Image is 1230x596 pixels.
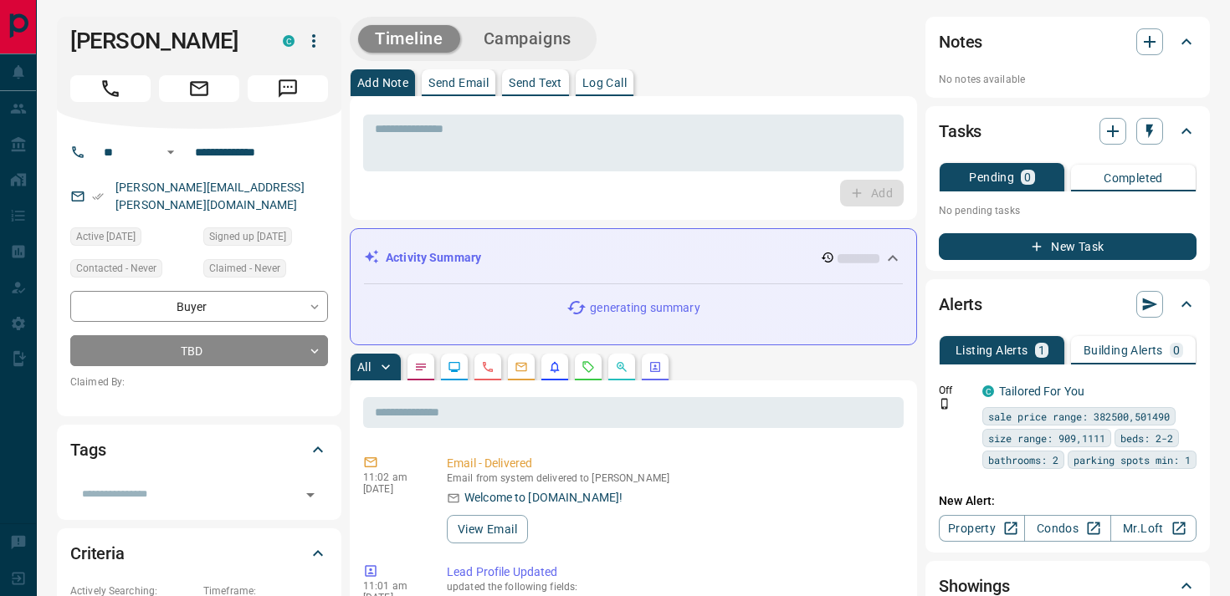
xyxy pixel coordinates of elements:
[414,360,428,374] svg: Notes
[464,489,623,507] p: Welcome to [DOMAIN_NAME]!
[939,111,1197,151] div: Tasks
[939,284,1197,324] div: Alerts
[70,28,258,54] h1: [PERSON_NAME]
[648,360,662,374] svg: Agent Actions
[982,385,994,397] div: condos.ca
[447,455,897,472] p: Email - Delivered
[1038,344,1045,356] p: 1
[299,483,322,507] button: Open
[939,28,982,55] h2: Notes
[1110,515,1197,542] a: Mr.Loft
[159,75,239,102] span: Email
[939,22,1197,62] div: Notes
[447,515,528,543] button: View Email
[70,335,328,366] div: TBD
[956,344,1028,356] p: Listing Alerts
[582,77,627,89] p: Log Call
[939,291,982,318] h2: Alerts
[939,515,1025,542] a: Property
[481,360,495,374] svg: Calls
[448,360,461,374] svg: Lead Browsing Activity
[203,227,328,251] div: Mon Aug 11 2025
[447,563,897,581] p: Lead Profile Updated
[548,360,561,374] svg: Listing Alerts
[969,171,1014,183] p: Pending
[988,451,1058,468] span: bathrooms: 2
[939,233,1197,260] button: New Task
[70,430,328,470] div: Tags
[447,472,897,484] p: Email from system delivered to [PERSON_NAME]
[939,398,951,410] svg: Push Notification Only
[70,540,125,567] h2: Criteria
[939,198,1197,223] p: No pending tasks
[1173,344,1180,356] p: 0
[386,249,481,267] p: Activity Summary
[590,299,700,317] p: generating summary
[1084,344,1163,356] p: Building Alerts
[70,436,105,463] h2: Tags
[92,191,104,202] svg: Email Verified
[363,580,422,592] p: 11:01 am
[70,227,195,251] div: Mon Aug 11 2025
[939,118,981,145] h2: Tasks
[357,361,371,373] p: All
[70,291,328,322] div: Buyer
[364,242,903,273] div: Activity Summary
[509,77,562,89] p: Send Text
[467,25,588,53] button: Campaigns
[357,77,408,89] p: Add Note
[1024,515,1110,542] a: Condos
[615,360,628,374] svg: Opportunities
[358,25,460,53] button: Timeline
[70,75,151,102] span: Call
[363,483,422,495] p: [DATE]
[70,533,328,573] div: Criteria
[988,408,1170,425] span: sale price range: 382500,501490
[70,374,328,390] p: Claimed By:
[1074,451,1191,468] span: parking spots min: 1
[988,430,1105,446] span: size range: 909,1111
[1120,430,1173,446] span: beds: 2-2
[283,35,295,47] div: condos.ca
[1104,172,1163,184] p: Completed
[515,360,528,374] svg: Emails
[999,385,1084,398] a: Tailored For You
[447,581,897,593] p: updated the following fields:
[161,142,181,162] button: Open
[363,471,422,483] p: 11:02 am
[76,260,156,277] span: Contacted - Never
[76,228,136,245] span: Active [DATE]
[939,383,972,398] p: Off
[939,492,1197,510] p: New Alert:
[582,360,595,374] svg: Requests
[939,72,1197,87] p: No notes available
[209,260,280,277] span: Claimed - Never
[209,228,286,245] span: Signed up [DATE]
[248,75,328,102] span: Message
[1024,171,1031,183] p: 0
[428,77,489,89] p: Send Email
[115,181,305,211] a: [PERSON_NAME][EMAIL_ADDRESS][PERSON_NAME][DOMAIN_NAME]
